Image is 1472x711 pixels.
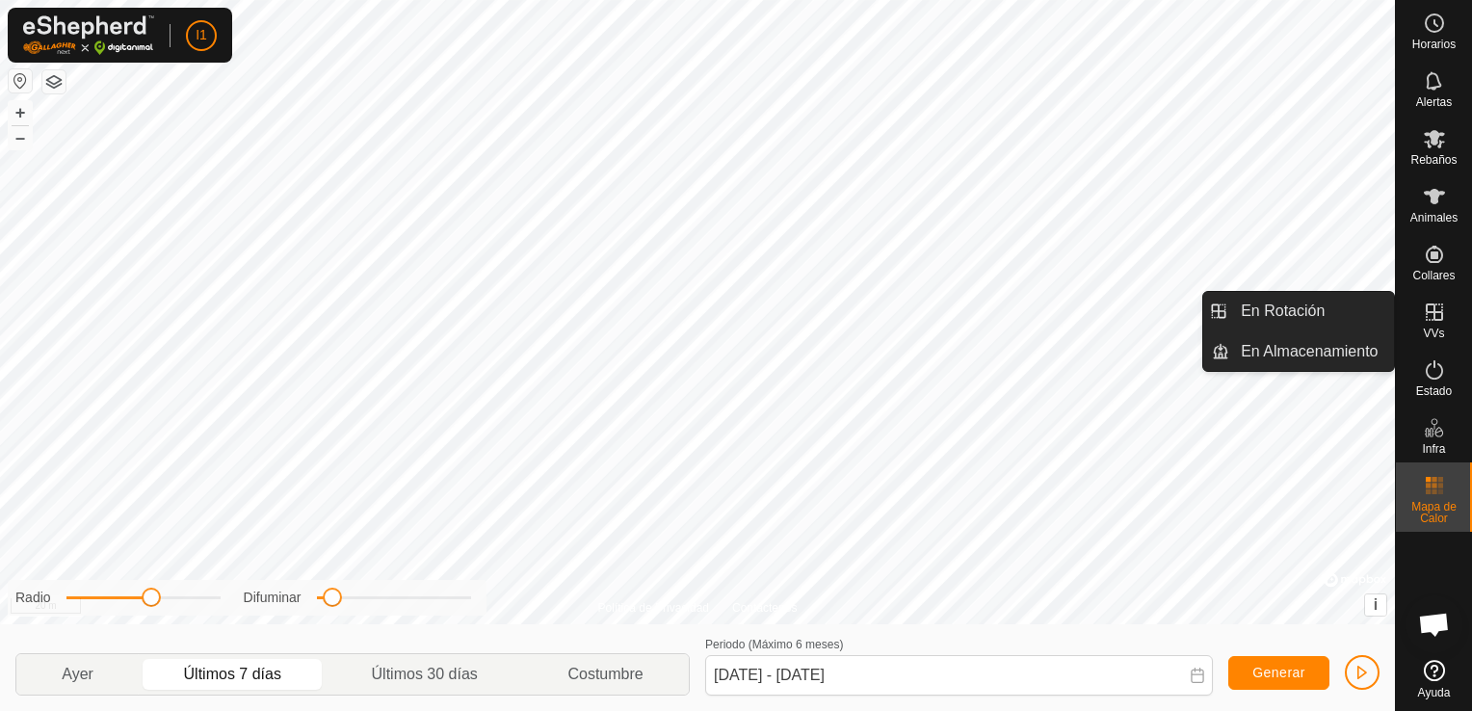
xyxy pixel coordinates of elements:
a: En Almacenamiento [1229,332,1394,371]
span: Alertas [1416,96,1452,108]
span: Mapa de Calor [1401,501,1467,524]
a: Contáctenos [732,599,797,617]
button: i [1365,594,1386,616]
span: Collares [1412,270,1455,281]
li: En Rotación [1203,292,1394,330]
label: Radio [15,588,51,608]
a: Política de Privacidad [598,599,709,617]
label: Periodo (Máximo 6 meses) [705,638,843,651]
a: Ayuda [1396,652,1472,706]
span: En Almacenamiento [1241,340,1378,363]
label: Difuminar [244,588,302,608]
span: Animales [1410,212,1458,224]
button: – [9,126,32,149]
span: Ayuda [1418,687,1451,698]
button: Generar [1228,656,1329,690]
span: Últimos 7 días [184,663,281,686]
a: En Rotación [1229,292,1394,330]
span: Rebaños [1410,154,1457,166]
span: i [1374,596,1378,613]
img: Logo Gallagher [23,15,154,55]
span: Infra [1422,443,1445,455]
div: Chat abierto [1406,595,1463,653]
span: Generar [1252,665,1305,680]
span: Estado [1416,385,1452,397]
li: En Almacenamiento [1203,332,1394,371]
button: Capas del Mapa [42,70,66,93]
span: Últimos 30 días [372,663,478,686]
span: Ayer [62,663,93,686]
span: VVs [1423,328,1444,339]
span: Costumbre [567,663,643,686]
span: Horarios [1412,39,1456,50]
span: En Rotación [1241,300,1325,323]
button: Restablecer Mapa [9,69,32,92]
button: + [9,101,32,124]
span: I1 [196,25,207,45]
